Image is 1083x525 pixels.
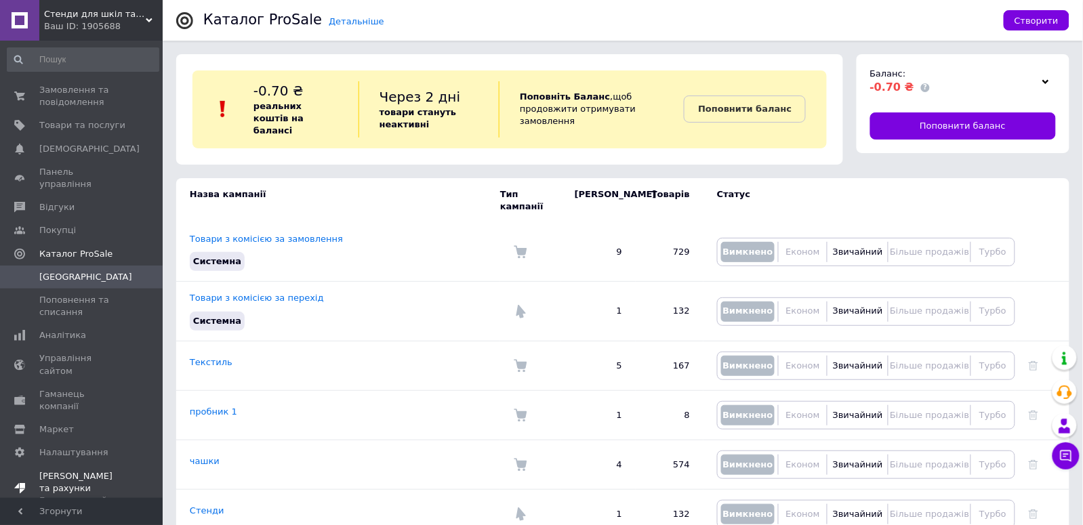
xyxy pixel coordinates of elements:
button: Звичайний [831,301,884,322]
span: Управління сайтом [39,352,125,377]
button: Звичайний [831,242,884,262]
a: Стенди [190,505,224,516]
button: Вимкнено [721,242,775,262]
span: Відгуки [39,201,75,213]
span: [DEMOGRAPHIC_DATA] [39,143,140,155]
span: Каталог ProSale [39,248,113,260]
button: Турбо [975,455,1011,475]
a: Видалити [1029,459,1038,469]
a: пробник 1 [190,406,237,417]
button: Турбо [975,242,1011,262]
button: Вимкнено [721,504,775,524]
button: Звичайний [831,405,884,425]
span: Турбо [979,360,1006,371]
span: Економ [786,410,820,420]
span: Поповнення та списання [39,294,125,318]
td: Назва кампанії [176,178,500,223]
span: Через 2 дні [380,89,461,105]
span: -0.70 ₴ [253,83,304,99]
span: Більше продажів [890,247,969,257]
a: Поповнити баланс [870,112,1057,140]
span: Налаштування [39,446,108,459]
a: чашки [190,456,220,466]
button: Вимкнено [721,356,775,376]
a: Поповнити баланс [684,96,806,123]
span: Звичайний [833,360,883,371]
td: [PERSON_NAME] [561,178,636,223]
span: Турбо [979,247,1006,257]
b: реальних коштів на балансі [253,101,304,135]
button: Звичайний [831,455,884,475]
button: Турбо [975,356,1011,376]
span: Баланс: [870,68,906,79]
button: Економ [782,504,823,524]
span: Турбо [979,509,1006,519]
td: 1 [561,282,636,341]
span: Стенди для шкіл та садочків від Майстерні зовнішньої реклами "R_W" [44,8,146,20]
span: Економ [786,509,820,519]
button: Вимкнено [721,301,775,322]
span: Турбо [979,306,1006,316]
span: Більше продажів [890,459,969,469]
span: Звичайний [833,459,883,469]
button: Більше продажів [892,242,967,262]
a: Видалити [1029,410,1038,420]
a: Видалити [1029,360,1038,371]
button: Економ [782,405,823,425]
span: [GEOGRAPHIC_DATA] [39,271,132,283]
td: 1 [561,390,636,440]
img: Комісія за замовлення [514,458,527,471]
span: Економ [786,247,820,257]
b: Поповніть Баланс [520,91,610,102]
td: 8 [636,390,703,440]
button: Економ [782,242,823,262]
div: , щоб продовжити отримувати замовлення [499,81,684,138]
span: Замовлення та повідомлення [39,84,125,108]
td: 4 [561,440,636,489]
span: Вимкнено [722,410,773,420]
button: Більше продажів [892,455,967,475]
button: Створити [1004,10,1069,30]
span: Турбо [979,410,1006,420]
button: Економ [782,455,823,475]
td: 167 [636,341,703,390]
img: Комісія за замовлення [514,245,527,259]
span: Звичайний [833,410,883,420]
span: Звичайний [833,306,883,316]
td: 132 [636,282,703,341]
button: Більше продажів [892,405,967,425]
a: Детальніше [329,16,384,26]
b: товари стануть неактивні [380,107,457,129]
span: Панель управління [39,166,125,190]
span: -0.70 ₴ [870,81,914,93]
span: Покупці [39,224,76,236]
span: Турбо [979,459,1006,469]
input: Пошук [7,47,159,72]
span: Вимкнено [722,509,773,519]
span: Маркет [39,423,74,436]
span: Вимкнено [722,459,773,469]
span: Системна [193,316,241,326]
span: Економ [786,459,820,469]
span: Гаманець компанії [39,388,125,413]
td: 5 [561,341,636,390]
span: Вимкнено [722,306,773,316]
img: Комісія за перехід [514,507,527,521]
span: Більше продажів [890,509,969,519]
span: Більше продажів [890,360,969,371]
button: Звичайний [831,356,884,376]
button: Вимкнено [721,405,775,425]
span: Більше продажів [890,306,969,316]
button: Турбо [975,504,1011,524]
div: Безкоштовний [39,495,125,507]
b: Поповнити баланс [698,104,792,114]
span: Звичайний [833,247,883,257]
img: Комісія за замовлення [514,408,527,422]
td: 574 [636,440,703,489]
a: Товари з комісією за перехід [190,293,324,303]
td: Тип кампанії [500,178,561,223]
button: Чат з покупцем [1053,442,1080,469]
button: Більше продажів [892,301,967,322]
a: Текстиль [190,357,232,367]
button: Більше продажів [892,504,967,524]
